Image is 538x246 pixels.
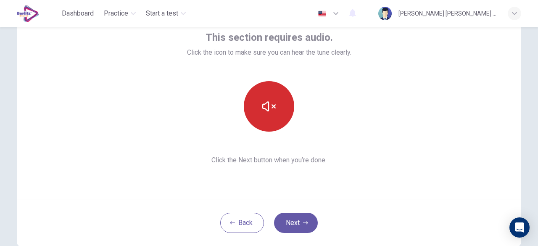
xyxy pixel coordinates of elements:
[187,48,351,58] span: Click the icon to make sure you can hear the tune clearly.
[206,31,333,44] span: This section requires audio.
[142,6,189,21] button: Start a test
[100,6,139,21] button: Practice
[317,11,327,17] img: en
[17,5,39,22] img: EduSynch logo
[378,7,392,20] img: Profile picture
[62,8,94,19] span: Dashboard
[220,213,264,233] button: Back
[509,217,530,238] div: Open Intercom Messenger
[187,155,351,165] span: Click the Next button when you’re done.
[58,6,97,21] button: Dashboard
[274,213,318,233] button: Next
[146,8,178,19] span: Start a test
[104,8,128,19] span: Practice
[398,8,498,19] div: [PERSON_NAME] [PERSON_NAME] [PERSON_NAME]
[17,5,58,22] a: EduSynch logo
